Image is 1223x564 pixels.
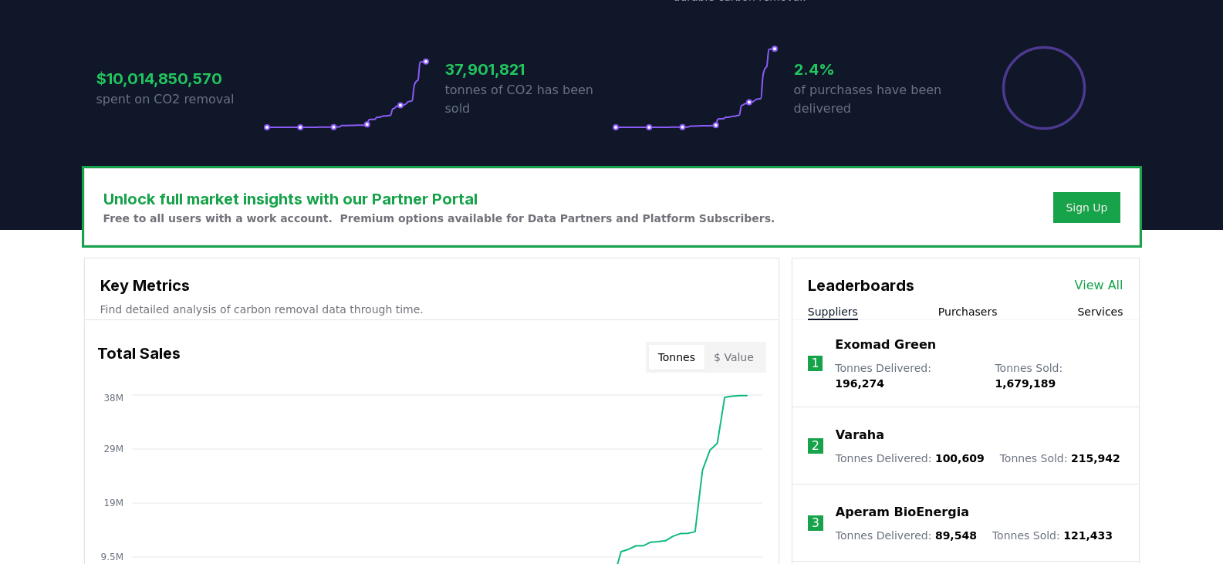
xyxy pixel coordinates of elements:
[103,444,123,454] tspan: 29M
[649,345,704,370] button: Tonnes
[794,81,961,118] p: of purchases have been delivered
[96,67,263,90] h3: $10,014,850,570
[100,552,123,562] tspan: 9.5M
[1077,304,1123,319] button: Services
[995,360,1123,391] p: Tonnes Sold :
[100,302,763,317] p: Find detailed analysis of carbon removal data through time.
[1001,45,1087,131] div: Percentage of sales delivered
[1075,276,1123,295] a: View All
[103,187,775,211] h3: Unlock full market insights with our Partner Portal
[938,304,998,319] button: Purchasers
[836,503,969,522] a: Aperam BioEnergia
[812,514,819,532] p: 3
[103,211,775,226] p: Free to all users with a work account. Premium options available for Data Partners and Platform S...
[97,342,181,373] h3: Total Sales
[995,377,1056,390] span: 1,679,189
[811,354,819,373] p: 1
[836,451,985,466] p: Tonnes Delivered :
[1000,451,1120,466] p: Tonnes Sold :
[445,81,612,118] p: tonnes of CO2 has been sold
[812,437,819,455] p: 2
[704,345,763,370] button: $ Value
[836,426,884,444] a: Varaha
[103,498,123,508] tspan: 19M
[1053,192,1120,223] button: Sign Up
[935,529,977,542] span: 89,548
[835,336,936,354] a: Exomad Green
[808,274,914,297] h3: Leaderboards
[1063,529,1113,542] span: 121,433
[835,377,884,390] span: 196,274
[808,304,858,319] button: Suppliers
[103,393,123,404] tspan: 38M
[96,90,263,109] p: spent on CO2 removal
[1066,200,1107,215] a: Sign Up
[935,452,985,464] span: 100,609
[100,274,763,297] h3: Key Metrics
[992,528,1113,543] p: Tonnes Sold :
[445,58,612,81] h3: 37,901,821
[836,528,977,543] p: Tonnes Delivered :
[794,58,961,81] h3: 2.4%
[1071,452,1120,464] span: 215,942
[835,360,979,391] p: Tonnes Delivered :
